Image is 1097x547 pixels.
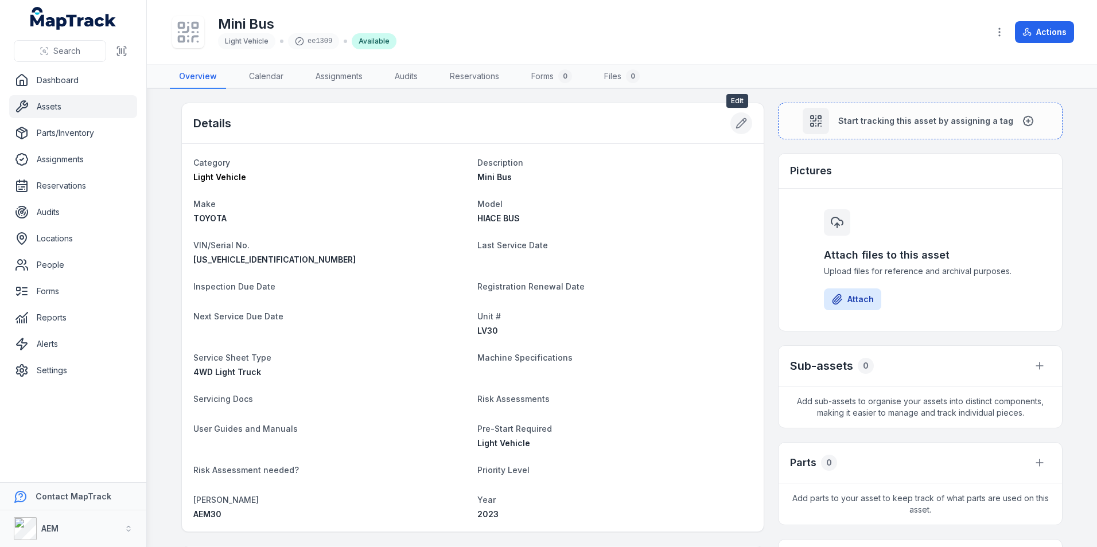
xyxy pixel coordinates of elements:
[193,465,299,475] span: Risk Assessment needed?
[218,15,396,33] h1: Mini Bus
[386,65,427,89] a: Audits
[477,353,573,362] span: Machine Specifications
[441,65,508,89] a: Reservations
[193,213,227,223] span: TOYOTA
[477,213,520,223] span: HIACE BUS
[821,455,837,471] div: 0
[790,163,832,179] h3: Pictures
[306,65,372,89] a: Assignments
[14,40,106,62] button: Search
[779,386,1062,428] span: Add sub-assets to organise your assets into distinct components, making it easier to manage and t...
[9,333,137,355] a: Alerts
[9,359,137,382] a: Settings
[36,491,111,501] strong: Contact MapTrack
[477,509,499,519] span: 2023
[477,326,498,335] span: LV30
[193,367,261,377] span: 4WD Light Truck
[193,311,283,321] span: Next Service Due Date
[9,201,137,224] a: Audits
[41,523,59,533] strong: AEM
[1015,21,1074,43] button: Actions
[778,103,1063,139] button: Start tracking this asset by assigning a tag
[9,122,137,144] a: Parts/Inventory
[626,69,640,83] div: 0
[30,7,116,30] a: MapTrack
[9,69,137,92] a: Dashboard
[595,65,649,89] a: Files0
[522,65,581,89] a: Forms0
[193,115,231,131] h2: Details
[193,394,253,404] span: Servicing Docs
[477,199,503,209] span: Model
[477,172,512,182] span: Mini Bus
[477,424,552,433] span: Pre-Start Required
[9,148,137,171] a: Assignments
[9,95,137,118] a: Assets
[9,306,137,329] a: Reports
[193,424,298,433] span: User Guides and Manuals
[779,483,1062,525] span: Add parts to your asset to keep track of what parts are used on this asset.
[193,495,259,505] span: [PERSON_NAME]
[193,255,356,264] span: [US_VEHICLE_IDENTIFICATION_NUMBER]
[53,45,80,57] span: Search
[477,240,548,250] span: Last Service Date
[193,172,246,182] span: Light Vehicle
[477,465,530,475] span: Priority Level
[824,247,1017,263] h3: Attach files to this asset
[477,394,550,404] span: Risk Assessments
[477,311,501,321] span: Unit #
[352,33,396,49] div: Available
[193,158,230,167] span: Category
[477,158,523,167] span: Description
[477,438,530,448] span: Light Vehicle
[9,174,137,197] a: Reservations
[477,495,496,505] span: Year
[193,509,221,519] span: AEM30
[858,358,874,374] div: 0
[824,288,881,310] button: Attach
[838,115,1013,127] span: Start tracking this asset by assigning a tag
[790,358,853,374] h2: Sub-assets
[193,353,271,362] span: Service Sheet Type
[193,240,250,250] span: VIN/Serial No.
[558,69,572,83] div: 0
[225,37,269,45] span: Light Vehicle
[477,282,585,291] span: Registration Renewal Date
[193,282,275,291] span: Inspection Due Date
[9,227,137,250] a: Locations
[9,280,137,303] a: Forms
[170,65,226,89] a: Overview
[726,94,748,108] span: Edit
[9,253,137,276] a: People
[193,199,216,209] span: Make
[790,455,816,471] h3: Parts
[240,65,293,89] a: Calendar
[824,265,1017,277] span: Upload files for reference and archival purposes.
[288,33,339,49] div: ee1309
